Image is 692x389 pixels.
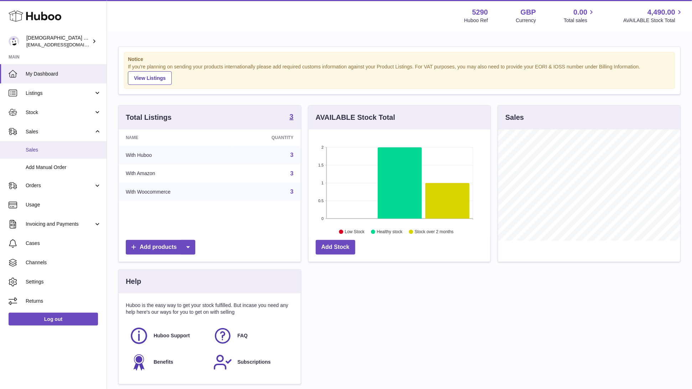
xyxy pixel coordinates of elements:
[128,56,671,63] strong: Notice
[128,63,671,85] div: If you're planning on sending your products internationally please add required customs informati...
[26,42,105,47] span: [EMAIL_ADDRESS][DOMAIN_NAME]
[464,17,488,24] div: Huboo Ref
[321,145,324,149] text: 2
[26,128,94,135] span: Sales
[126,302,294,316] p: Huboo is the easy way to get your stock fulfilled. But incase you need any help here's our ways f...
[623,17,683,24] span: AVAILABLE Stock Total
[318,199,324,203] text: 0.5
[126,277,141,286] h3: Help
[290,170,294,176] a: 3
[564,7,595,24] a: 0.00 Total sales
[126,113,172,122] h3: Total Listings
[26,182,94,189] span: Orders
[321,216,324,221] text: 0
[623,7,683,24] a: 4,490.00 AVAILABLE Stock Total
[647,7,675,17] span: 4,490.00
[126,240,195,255] a: Add products
[290,152,294,158] a: 3
[26,35,91,48] div: [DEMOGRAPHIC_DATA] Charity
[119,129,232,146] th: Name
[129,326,206,346] a: Huboo Support
[26,90,94,97] span: Listings
[516,17,536,24] div: Currency
[154,332,190,339] span: Huboo Support
[26,201,101,208] span: Usage
[26,221,94,227] span: Invoicing and Payments
[128,71,172,85] a: View Listings
[237,332,248,339] span: FAQ
[316,113,395,122] h3: AVAILABLE Stock Total
[237,359,270,365] span: Subscriptions
[9,313,98,326] a: Log out
[564,17,595,24] span: Total sales
[26,240,101,247] span: Cases
[26,164,101,171] span: Add Manual Order
[232,129,301,146] th: Quantity
[154,359,173,365] span: Benefits
[119,183,232,201] td: With Woocommerce
[316,240,355,255] a: Add Stock
[290,189,294,195] a: 3
[129,353,206,372] a: Benefits
[26,109,94,116] span: Stock
[26,278,101,285] span: Settings
[290,113,294,122] a: 3
[318,163,324,167] text: 1.5
[26,298,101,304] span: Returns
[321,181,324,185] text: 1
[290,113,294,120] strong: 3
[345,229,365,234] text: Low Stock
[119,146,232,164] td: With Huboo
[9,36,19,47] img: info@muslimcharity.org.uk
[26,259,101,266] span: Channels
[119,164,232,183] td: With Amazon
[505,113,524,122] h3: Sales
[574,7,588,17] span: 0.00
[472,7,488,17] strong: 5290
[26,71,101,77] span: My Dashboard
[415,229,454,234] text: Stock over 2 months
[521,7,536,17] strong: GBP
[26,147,101,153] span: Sales
[213,326,290,346] a: FAQ
[213,353,290,372] a: Subscriptions
[377,229,403,234] text: Healthy stock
